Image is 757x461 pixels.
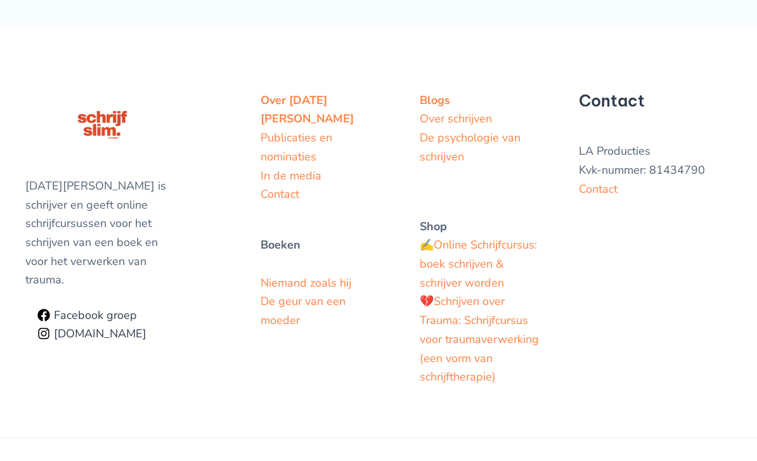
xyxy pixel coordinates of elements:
strong: Boeken [261,237,301,252]
a: De psychologie van schrijven [420,130,521,164]
a: Online Schrijfcursus: boek schrijven & schrijver worden [420,237,537,290]
aside: Footer Widget 3 [579,91,732,199]
p: LA Producties Kvk-nummer: 81434790 [579,142,732,198]
a: Over schrijven [420,111,492,126]
a: Schrijfslim.Academy [33,327,151,340]
a: De geur van een moeder [261,294,346,328]
span: Facebook groep [50,309,137,321]
a: Publicaties en nominaties [261,130,332,164]
a: Niemand zoals hij [261,275,351,290]
a: Over [DATE][PERSON_NAME] [261,93,354,127]
a: Contact [579,181,618,197]
strong: Shop [420,219,447,234]
p: [DATE][PERSON_NAME] is schrijver en geeft online schrijfcursussen voor het schrijven van een boek... [25,177,178,290]
a: Facebook groep [33,309,141,321]
a: Blogs [420,93,450,108]
a: Schrijven over Trauma: Schrijfcursus voor traumaverwerking (een vorm van schrijftherapie) [420,294,539,384]
img: schrijfcursus schrijfslim academy [68,91,136,159]
h5: Contact [579,91,732,110]
aside: Footer Widget 2 [420,91,547,387]
li: ✍️ [420,236,547,292]
a: In de media [261,168,321,183]
a: Contact [261,186,299,202]
span: [DOMAIN_NAME] [50,328,146,339]
aside: Footer Widget 1 [261,91,363,330]
li: 💔 [420,292,547,387]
